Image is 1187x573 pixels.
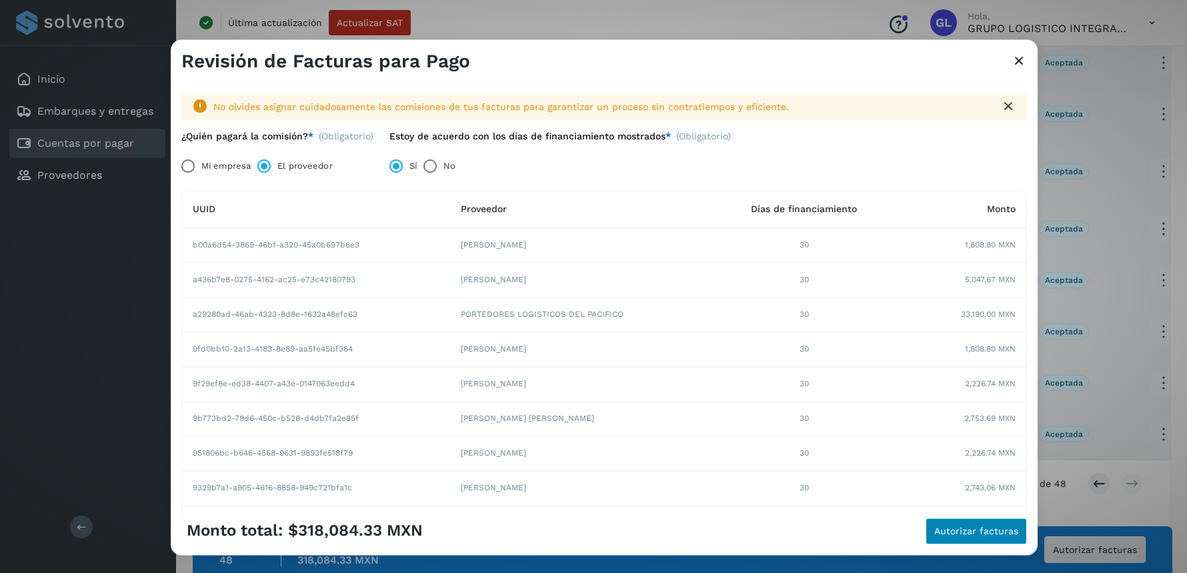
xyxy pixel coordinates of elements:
td: [PERSON_NAME] [450,471,713,506]
label: No [443,153,455,179]
span: 1,808.80 MXN [965,344,1016,356]
td: 951806bc-b646-4568-9631-9893fe518f79 [182,436,450,471]
span: 2,753.69 MXN [964,413,1016,425]
span: (Obligatorio) [676,131,731,148]
td: 30 [713,298,895,332]
td: PORTEDORES LOGISTICOS DEL PACIFICO [450,298,713,332]
span: Proveedor [461,204,507,215]
td: 30 [713,506,895,540]
td: [PERSON_NAME] [450,436,713,471]
td: 9b773bd2-79d6-450c-b528-d4db7fa2e85f [182,402,450,436]
td: 30 [713,471,895,506]
span: 2,226.74 MXN [965,378,1016,390]
td: 30 [713,402,895,436]
td: 30 [713,228,895,263]
td: 9329b7a1-a905-4616-8858-949c721bfa1c [182,471,450,506]
span: 2,226.74 MXN [965,448,1016,460]
td: 9fd0bb10-2a13-4183-8e89-aa5fe45bf364 [182,332,450,367]
h3: Revisión de Facturas para Pago [181,50,470,73]
label: Estoy de acuerdo con los días de financiamiento mostrados [389,131,671,143]
span: 5,047.67 MXN [965,274,1016,286]
td: [PERSON_NAME] [PERSON_NAME] [450,402,713,436]
div: No olvides asignar cuidadosamente las comisiones de tus facturas para garantizar un proceso sin c... [213,100,990,114]
td: 30 [713,263,895,298]
span: Autorizar facturas [934,526,1018,536]
td: [PERSON_NAME] [450,332,713,367]
td: [PERSON_NAME] [450,506,713,540]
td: a29280ad-46ab-4323-8d8e-1632a48efc63 [182,298,450,332]
span: Monto total: [187,522,283,541]
span: UUID [193,204,215,215]
span: 1,808.80 MXN [965,239,1016,251]
span: 1,808.80 MXN [965,517,1016,529]
span: 2,743.06 MXN [965,482,1016,494]
label: El proveedor [277,153,332,179]
span: (Obligatorio) [319,131,373,143]
label: ¿Quién pagará la comisión? [181,131,313,143]
span: Monto [987,204,1016,215]
td: 8b706355-efe6-4305-b8c8-0b5cf5d77d95 [182,506,450,540]
td: b00a6d54-3869-46bf-a320-45a0b697b6e3 [182,228,450,263]
label: Sí [409,153,417,179]
td: [PERSON_NAME] [450,367,713,402]
span: $318,084.33 MXN [288,522,423,541]
span: Días de financiamiento [751,204,857,215]
td: 30 [713,332,895,367]
label: Mi empresa [201,153,251,179]
td: a436b7e8-0275-4162-ac25-e73c42180793 [182,263,450,298]
td: [PERSON_NAME] [450,263,713,298]
td: 9f29ef8e-ed38-4407-a43e-0147063eedd4 [182,367,450,402]
td: [PERSON_NAME] [450,228,713,263]
td: 30 [713,436,895,471]
button: Autorizar facturas [926,518,1027,544]
td: 30 [713,367,895,402]
span: 33,190.00 MXN [961,309,1016,321]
